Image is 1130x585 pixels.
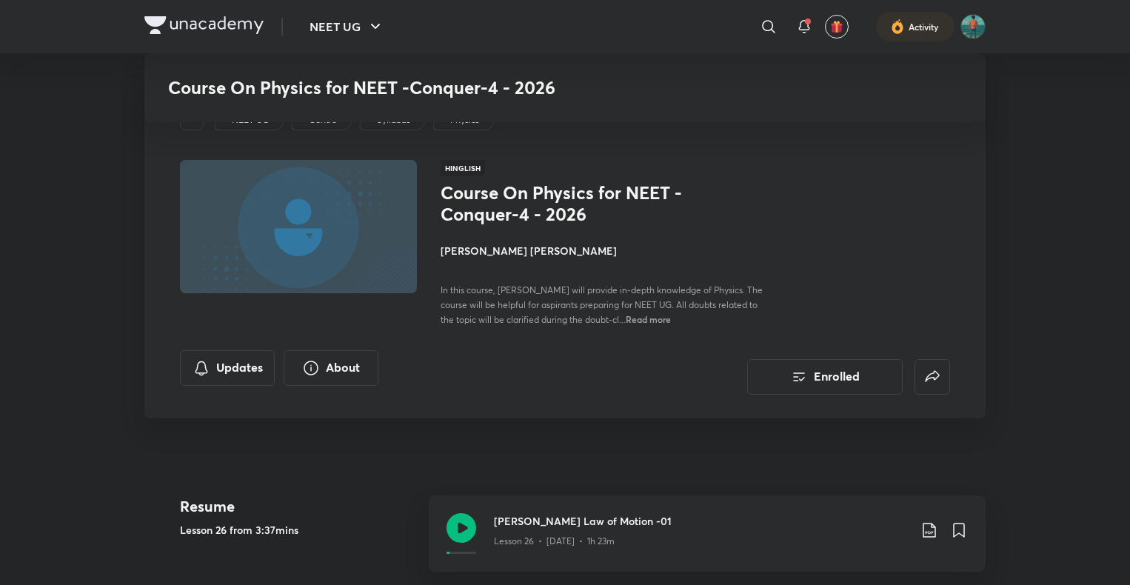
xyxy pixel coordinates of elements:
[494,513,909,529] h3: [PERSON_NAME] Law of Motion -01
[891,18,904,36] img: activity
[626,313,671,325] span: Read more
[825,15,849,39] button: avatar
[178,158,419,295] img: Thumbnail
[494,535,615,548] p: Lesson 26 • [DATE] • 1h 23m
[180,522,417,538] h5: Lesson 26 from 3:37mins
[441,284,763,325] span: In this course, [PERSON_NAME] will provide in-depth knowledge of Physics. The course will be help...
[960,14,986,39] img: Abhay
[301,12,393,41] button: NEET UG
[441,243,772,258] h4: [PERSON_NAME] [PERSON_NAME]
[144,16,264,34] img: Company Logo
[168,77,748,98] h3: Course On Physics for NEET -Conquer-4 - 2026
[180,495,417,518] h4: Resume
[284,350,378,386] button: About
[180,350,275,386] button: Updates
[747,359,903,395] button: Enrolled
[830,20,843,33] img: avatar
[144,16,264,38] a: Company Logo
[441,182,683,225] h1: Course On Physics for NEET -Conquer-4 - 2026
[441,160,485,176] span: Hinglish
[915,359,950,395] button: false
